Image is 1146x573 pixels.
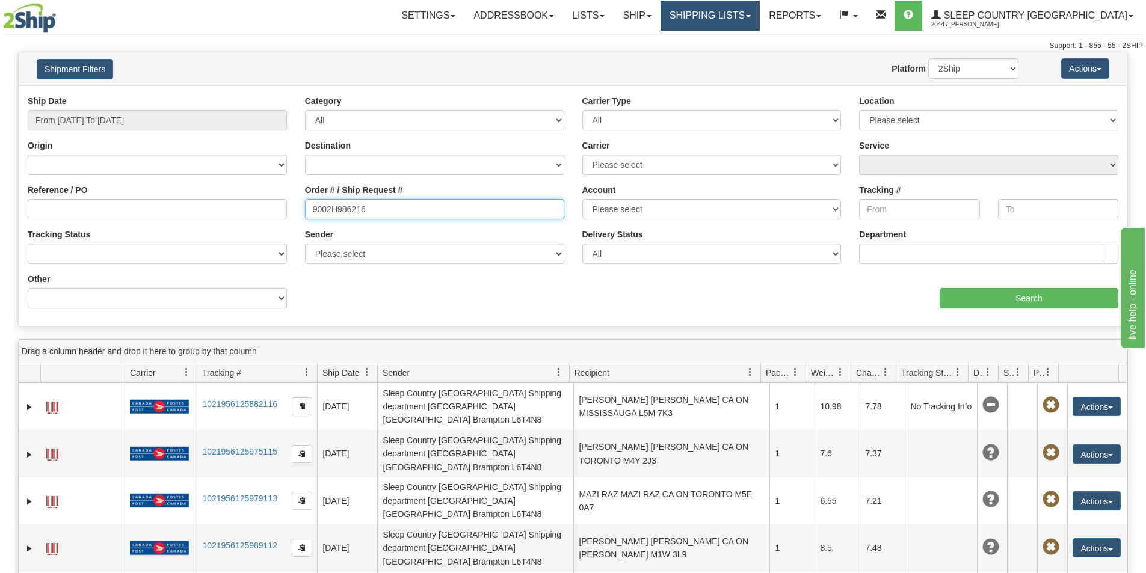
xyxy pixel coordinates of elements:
[1043,397,1059,414] span: Pickup Not Assigned
[28,95,67,107] label: Ship Date
[23,495,35,507] a: Expand
[859,139,889,152] label: Service
[130,446,189,461] img: 20 - Canada Post
[582,139,610,152] label: Carrier
[1073,491,1121,510] button: Actions
[28,184,88,196] label: Reference / PO
[973,367,984,379] span: Delivery Status
[202,494,277,503] a: 1021956125979113
[305,184,403,196] label: Order # / Ship Request #
[766,367,791,379] span: Packages
[582,228,643,241] label: Delivery Status
[815,430,860,477] td: 7.6
[982,491,999,508] span: Unknown
[464,1,563,31] a: Addressbook
[769,477,815,524] td: 1
[130,399,189,414] img: 20 - Canada Post
[815,383,860,430] td: 10.98
[982,444,999,461] span: Unknown
[377,383,573,430] td: Sleep Country [GEOGRAPHIC_DATA] Shipping department [GEOGRAPHIC_DATA] [GEOGRAPHIC_DATA] Brampton ...
[1061,58,1109,79] button: Actions
[573,524,769,571] td: [PERSON_NAME] [PERSON_NAME] CA ON [PERSON_NAME] M1W 3L9
[322,367,359,379] span: Ship Date
[176,362,197,382] a: Carrier filter column settings
[860,524,905,571] td: 7.48
[859,199,979,219] input: From
[46,491,58,510] a: Label
[830,362,851,382] a: Weight filter column settings
[582,184,616,196] label: Account
[28,273,50,285] label: Other
[785,362,806,382] a: Packages filter column settings
[202,447,277,456] a: 1021956125975115
[392,1,464,31] a: Settings
[859,228,906,241] label: Department
[998,199,1118,219] input: To
[317,524,377,571] td: [DATE]
[769,524,815,571] td: 1
[740,362,760,382] a: Recipient filter column settings
[1073,538,1121,557] button: Actions
[46,538,58,557] a: Label
[202,399,277,409] a: 1021956125882116
[940,288,1118,308] input: Search
[1073,397,1121,416] button: Actions
[1034,367,1044,379] span: Pickup Status
[377,430,573,477] td: Sleep Country [GEOGRAPHIC_DATA] Shipping department [GEOGRAPHIC_DATA] [GEOGRAPHIC_DATA] Brampton ...
[130,493,189,508] img: 20 - Canada Post
[769,430,815,477] td: 1
[661,1,760,31] a: Shipping lists
[575,367,609,379] span: Recipient
[860,383,905,430] td: 7.78
[377,477,573,524] td: Sleep Country [GEOGRAPHIC_DATA] Shipping department [GEOGRAPHIC_DATA] [GEOGRAPHIC_DATA] Brampton ...
[573,477,769,524] td: MAZI RAZ MAZI RAZ CA ON TORONTO M5E 0A7
[582,95,631,107] label: Carrier Type
[811,367,836,379] span: Weight
[982,539,999,556] span: Unknown
[9,7,111,22] div: live help - online
[931,19,1021,31] span: 2044 / [PERSON_NAME]
[3,3,56,33] img: logo2044.jpg
[1043,539,1059,556] span: Pickup Not Assigned
[860,430,905,477] td: 7.37
[317,383,377,430] td: [DATE]
[922,1,1142,31] a: Sleep Country [GEOGRAPHIC_DATA] 2044 / [PERSON_NAME]
[614,1,660,31] a: Ship
[377,524,573,571] td: Sleep Country [GEOGRAPHIC_DATA] Shipping department [GEOGRAPHIC_DATA] [GEOGRAPHIC_DATA] Brampton ...
[46,396,58,415] a: Label
[305,228,333,241] label: Sender
[892,63,926,75] label: Platform
[305,95,342,107] label: Category
[292,539,312,557] button: Copy to clipboard
[23,449,35,461] a: Expand
[23,401,35,413] a: Expand
[815,524,860,571] td: 8.5
[563,1,614,31] a: Lists
[573,430,769,477] td: [PERSON_NAME] [PERSON_NAME] CA ON TORONTO M4Y 2J3
[941,10,1127,20] span: Sleep Country [GEOGRAPHIC_DATA]
[901,367,953,379] span: Tracking Status
[1008,362,1028,382] a: Shipment Issues filter column settings
[760,1,830,31] a: Reports
[317,430,377,477] td: [DATE]
[1118,225,1145,348] iframe: chat widget
[978,362,998,382] a: Delivery Status filter column settings
[573,383,769,430] td: [PERSON_NAME] [PERSON_NAME] CA ON MISSISSAUGA L5M 7K3
[357,362,377,382] a: Ship Date filter column settings
[856,367,881,379] span: Charge
[28,139,52,152] label: Origin
[1003,367,1014,379] span: Shipment Issues
[859,95,894,107] label: Location
[815,477,860,524] td: 6.55
[1038,362,1058,382] a: Pickup Status filter column settings
[982,397,999,414] span: No Tracking Info
[292,445,312,463] button: Copy to clipboard
[769,383,815,430] td: 1
[28,228,90,241] label: Tracking Status
[859,184,901,196] label: Tracking #
[905,383,977,430] td: No Tracking Info
[3,41,1143,51] div: Support: 1 - 855 - 55 - 2SHIP
[875,362,896,382] a: Charge filter column settings
[130,367,156,379] span: Carrier
[383,367,410,379] span: Sender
